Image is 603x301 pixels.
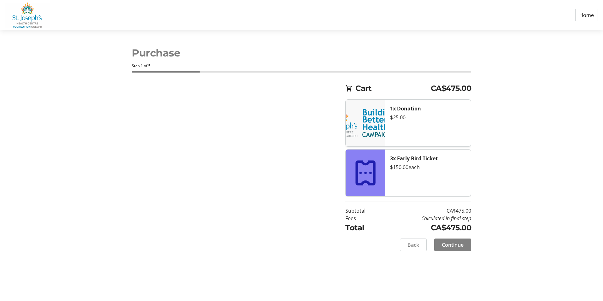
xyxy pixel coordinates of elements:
[575,9,598,21] a: Home
[382,215,471,222] td: Calculated in final step
[434,239,471,251] button: Continue
[355,83,431,94] span: Cart
[382,222,471,233] td: CA$475.00
[431,83,471,94] span: CA$475.00
[345,207,382,215] td: Subtotal
[346,100,385,146] img: Donation
[400,239,427,251] button: Back
[442,241,464,249] span: Continue
[345,215,382,222] td: Fees
[5,3,50,28] img: St. Joseph's Health Centre Foundation Guelph's Logo
[382,207,471,215] td: CA$475.00
[390,114,466,121] div: $25.00
[390,105,421,112] strong: 1x Donation
[390,163,466,171] div: $150.00 each
[132,63,471,69] div: Step 1 of 5
[390,155,438,162] strong: 3x Early Bird Ticket
[132,45,471,61] h1: Purchase
[407,241,419,249] span: Back
[345,222,382,233] td: Total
